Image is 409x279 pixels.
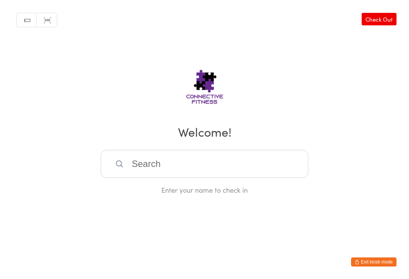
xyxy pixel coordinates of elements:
div: Enter your name to check in [101,185,308,195]
input: Search [101,150,308,178]
h2: Welcome! [8,123,401,140]
img: Connective Fitness [162,56,247,112]
button: Exit kiosk mode [351,257,397,267]
a: Check Out [362,13,397,25]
